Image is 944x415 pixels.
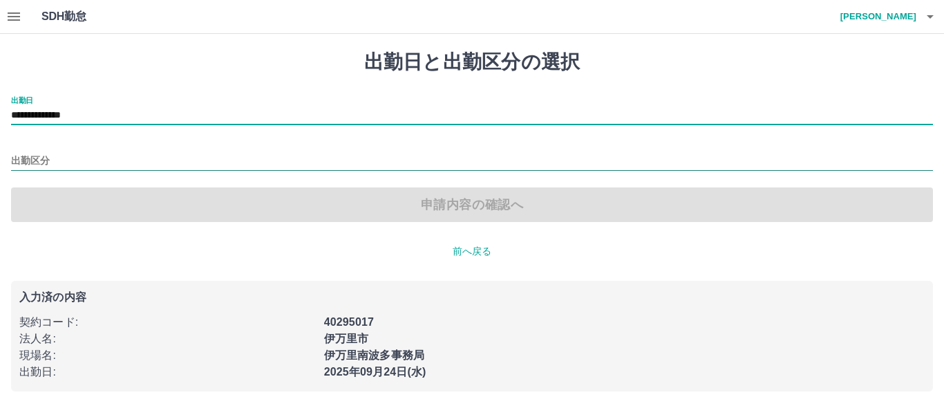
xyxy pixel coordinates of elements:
[19,364,316,380] p: 出勤日 :
[19,314,316,331] p: 契約コード :
[19,292,925,303] p: 入力済の内容
[19,347,316,364] p: 現場名 :
[11,50,933,74] h1: 出勤日と出勤区分の選択
[11,95,33,105] label: 出勤日
[324,333,369,344] b: 伊万里市
[11,244,933,259] p: 前へ戻る
[19,331,316,347] p: 法人名 :
[324,366,426,378] b: 2025年09月24日(水)
[324,349,424,361] b: 伊万里南波多事務局
[324,316,374,328] b: 40295017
